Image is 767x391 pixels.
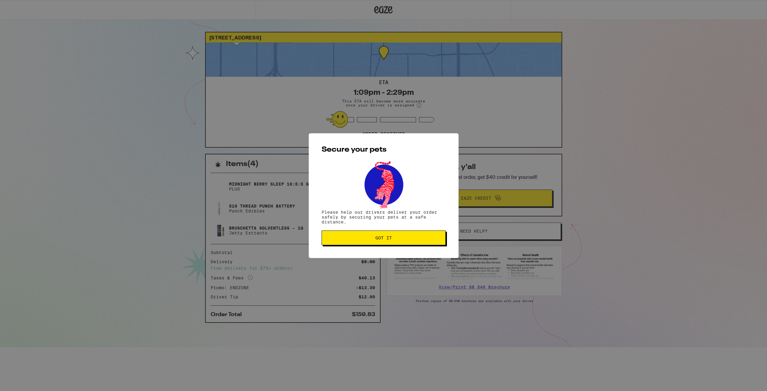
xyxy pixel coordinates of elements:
[359,160,409,210] img: pets
[322,231,446,245] button: Got it
[375,236,392,240] span: Got it
[322,146,446,153] h2: Secure your pets
[322,210,446,224] p: Please help our drivers deliver your order safely by securing your pets at a safe distance.
[4,4,44,9] span: Hi. Need any help?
